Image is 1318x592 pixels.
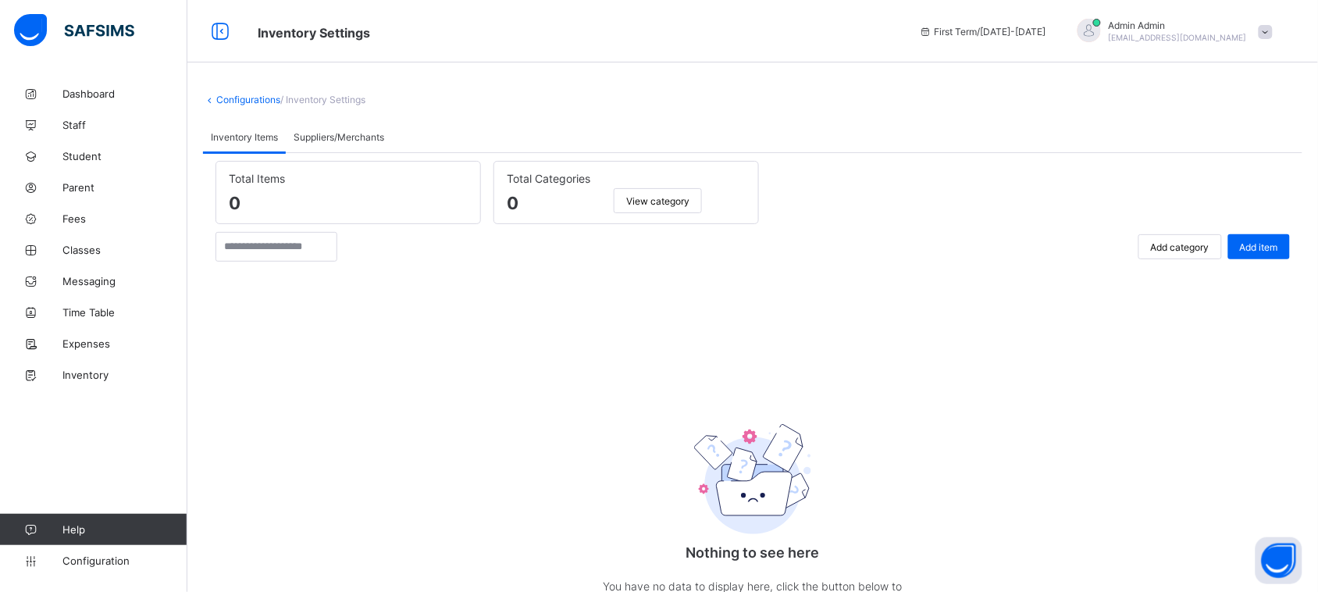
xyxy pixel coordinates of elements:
[507,193,590,213] span: 0
[626,195,689,207] span: View category
[14,14,134,47] img: safsims
[62,119,187,131] span: Staff
[597,544,909,561] p: Nothing to see here
[694,424,811,534] img: emptyFolder.c0dd6c77127a4b698b748a2c71dfa8de.svg
[1109,20,1247,31] span: Admin Admin
[229,172,285,185] span: Total Items
[507,172,590,185] span: Total Categories
[1240,241,1278,253] span: Add item
[62,212,187,225] span: Fees
[62,369,187,381] span: Inventory
[62,523,187,536] span: Help
[62,306,187,319] span: Time Table
[62,87,187,100] span: Dashboard
[294,131,384,143] span: Suppliers/Merchants
[62,150,187,162] span: Student
[62,337,187,350] span: Expenses
[62,181,187,194] span: Parent
[919,26,1046,37] span: session/term information
[1151,241,1209,253] span: Add category
[258,25,370,41] span: Inventory Settings
[216,94,280,105] a: Configurations
[229,193,285,213] span: 0
[62,244,187,256] span: Classes
[1062,19,1281,45] div: AdminAdmin
[1256,537,1302,584] button: Open asap
[280,94,365,105] span: / Inventory Settings
[1109,33,1247,42] span: [EMAIL_ADDRESS][DOMAIN_NAME]
[211,131,278,143] span: Inventory Items
[62,275,187,287] span: Messaging
[62,555,187,567] span: Configuration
